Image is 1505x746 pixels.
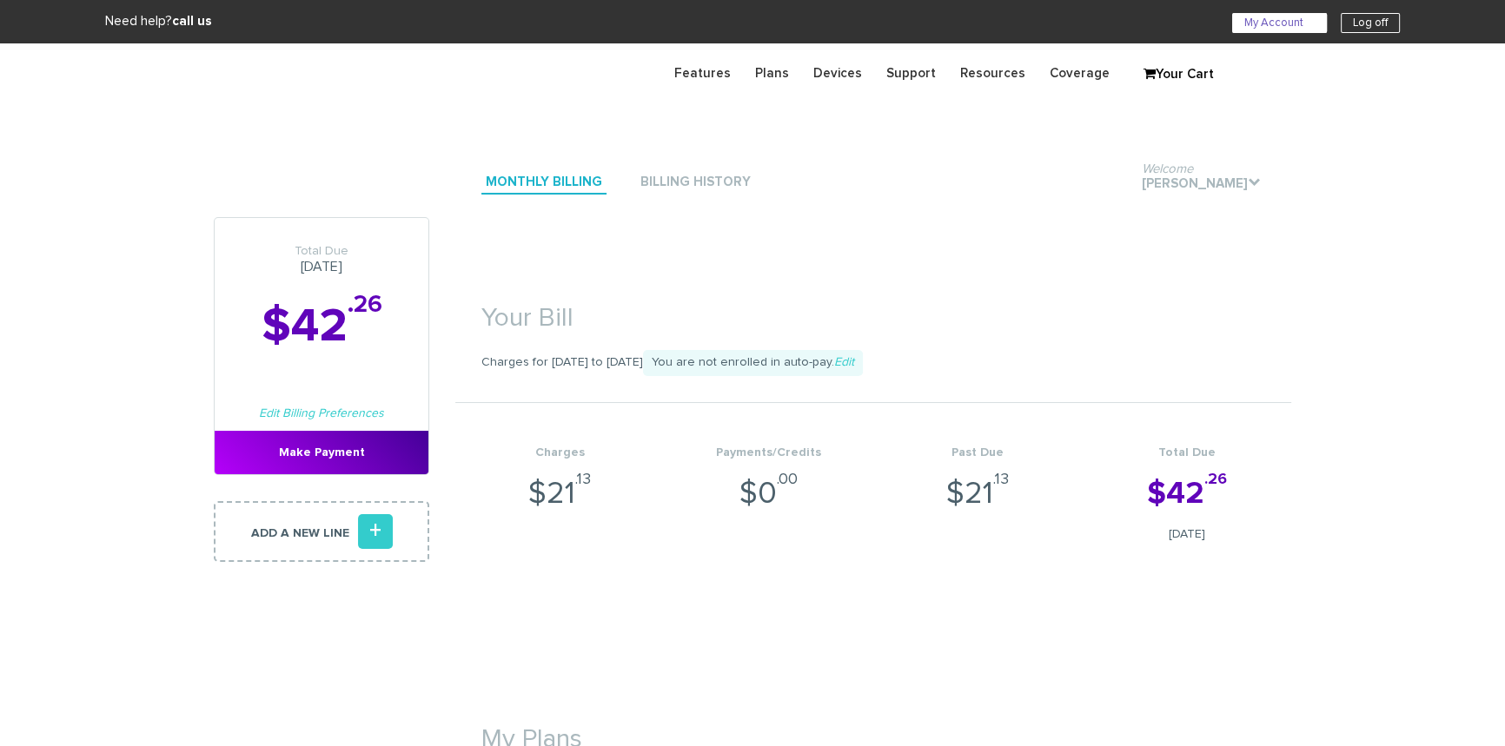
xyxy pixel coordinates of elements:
[1137,173,1265,196] a: Welcome[PERSON_NAME].
[993,472,1009,487] sup: .13
[874,56,948,90] a: Support
[215,301,428,353] h2: $42
[1248,175,1261,188] i: .
[1341,13,1400,33] a: Log off
[743,56,801,90] a: Plans
[455,278,1291,341] h1: Your Bill
[1083,525,1292,543] span: [DATE]
[214,501,429,562] a: Add a new line+
[801,56,874,90] a: Devices
[1204,472,1227,487] sup: .26
[873,403,1083,561] li: $21
[105,15,212,28] span: Need help?
[834,356,854,368] a: Edit
[873,446,1083,459] h4: Past Due
[1083,446,1292,459] h4: Total Due
[1232,13,1327,33] a: My AccountU
[215,431,428,474] a: Make Payment
[1083,403,1292,561] li: $42
[665,403,874,561] li: $0
[1303,16,1315,27] i: U
[358,514,393,549] i: +
[777,472,798,487] sup: .00
[259,407,384,419] a: Edit Billing Preferences
[172,15,212,28] strong: call us
[948,56,1038,90] a: Resources
[643,350,863,376] span: You are not enrolled in auto-pay.
[1038,56,1122,90] a: Coverage
[455,350,1291,376] p: Charges for [DATE] to [DATE]
[215,244,428,275] h3: [DATE]
[455,446,665,459] h4: Charges
[1142,162,1193,175] span: Welcome
[636,171,755,195] a: Billing History
[1135,62,1222,88] a: Your Cart
[215,244,428,259] span: Total Due
[455,403,665,561] li: $21
[348,293,382,317] sup: .26
[481,171,607,195] a: Monthly Billing
[662,56,743,90] a: Features
[665,446,874,459] h4: Payments/Credits
[575,472,591,487] sup: .13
